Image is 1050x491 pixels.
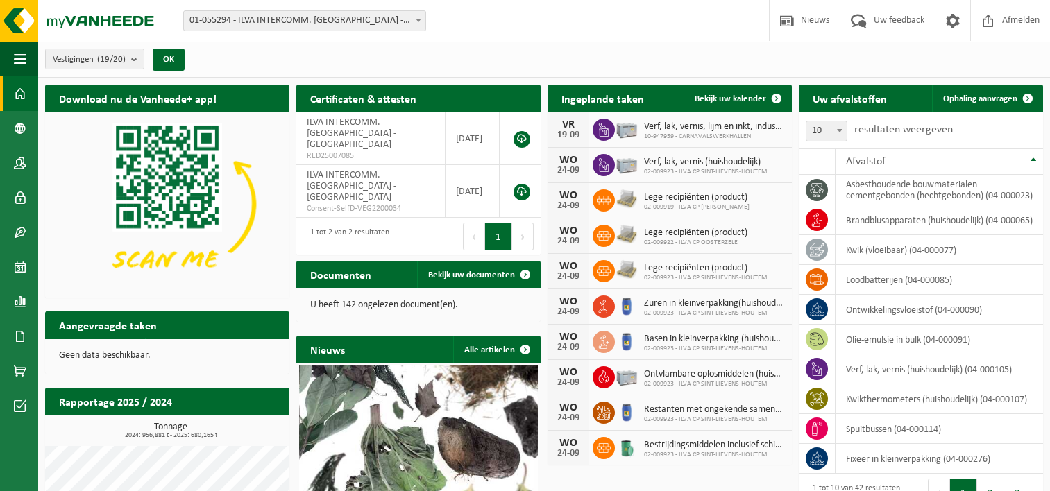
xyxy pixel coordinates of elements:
button: OK [153,49,185,71]
span: 02-009923 - ILVA CP SINT-LIEVENS-HOUTEM [644,451,785,459]
td: brandblusapparaten (huishoudelijk) (04-000065) [836,205,1043,235]
h2: Uw afvalstoffen [799,85,901,112]
td: ontwikkelingsvloeistof (04-000090) [836,295,1043,325]
span: 02-009923 - ILVA CP SINT-LIEVENS-HOUTEM [644,380,785,388]
a: Ophaling aanvragen [932,85,1042,112]
h2: Download nu de Vanheede+ app! [45,85,230,112]
div: WO [554,261,582,272]
span: RED25007085 [307,150,434,162]
div: WO [554,331,582,343]
div: 24-09 [554,201,582,211]
a: Bekijk rapportage [186,415,288,442]
td: asbesthoudende bouwmaterialen cementgebonden (hechtgebonden) (04-000023) [836,175,1043,205]
img: LP-PA-00000-WDN-11 [615,223,638,246]
img: PB-LB-0680-HPE-GY-11 [615,117,638,140]
p: Geen data beschikbaar. [59,351,276,361]
div: 24-09 [554,343,582,352]
span: Vestigingen [53,49,126,70]
button: Next [512,223,534,250]
div: 24-09 [554,449,582,458]
span: 01-055294 - ILVA INTERCOMM. EREMBODEGEM - EREMBODEGEM [184,11,425,31]
div: 24-09 [554,272,582,282]
span: Lege recipiënten (product) [644,263,768,274]
div: 24-09 [554,236,582,246]
img: PB-OT-0120-HPE-00-02 [615,399,638,423]
button: 1 [485,223,512,250]
span: Restanten met ongekende samenstelling (huishoudelijk) [644,404,785,415]
div: 24-09 [554,307,582,317]
h3: Tonnage [52,422,289,439]
a: Bekijk uw kalender [684,85,790,112]
h2: Aangevraagde taken [45,311,171,338]
img: LP-PA-00000-WDN-11 [615,187,638,211]
count: (19/20) [97,55,126,64]
div: WO [554,402,582,413]
td: verf, lak, vernis (huishoudelijk) (04-000105) [836,354,1043,384]
div: WO [554,190,582,201]
div: 1 tot 2 van 2 resultaten [303,221,389,252]
td: olie-emulsie in bulk (04-000091) [836,325,1043,354]
div: WO [554,296,582,307]
td: loodbatterijen (04-000085) [836,265,1043,295]
span: 02-009923 - ILVA CP SINT-LIEVENS-HOUTEM [644,274,768,282]
img: PB-OT-0200-MET-00-02 [615,435,638,458]
img: PB-OT-0120-HPE-00-02 [615,329,638,352]
span: 02-009923 - ILVA CP SINT-LIEVENS-HOUTEM [644,415,785,424]
span: 02-009923 - ILVA CP SINT-LIEVENS-HOUTEM [644,345,785,353]
h2: Certificaten & attesten [296,85,430,112]
h2: Rapportage 2025 / 2024 [45,388,186,415]
img: Download de VHEPlus App [45,112,289,295]
div: WO [554,367,582,378]
h2: Nieuws [296,336,359,363]
a: Alle artikelen [453,336,539,363]
a: Bekijk uw documenten [417,261,539,288]
button: Vestigingen(19/20) [45,49,144,69]
div: VR [554,119,582,130]
img: PB-LB-0680-HPE-GY-11 [615,364,638,388]
span: Bestrijdingsmiddelen inclusief schimmelwerende beschermingsmiddelen (huishoudeli... [644,440,785,451]
h2: Ingeplande taken [548,85,658,112]
td: spuitbussen (04-000114) [836,414,1043,444]
span: 10 [806,121,847,141]
span: 02-009923 - ILVA CP SINT-LIEVENS-HOUTEM [644,168,768,176]
span: Zuren in kleinverpakking(huishoudelijk) [644,298,785,309]
span: Lege recipiënten (product) [644,227,747,239]
td: fixeer in kleinverpakking (04-000276) [836,444,1043,474]
span: Verf, lak, vernis (huishoudelijk) [644,157,768,168]
span: Ontvlambare oplosmiddelen (huishoudelijk) [644,369,785,380]
span: Ophaling aanvragen [943,94,1017,103]
div: 19-09 [554,130,582,140]
div: 24-09 [554,413,582,423]
span: ILVA INTERCOMM. [GEOGRAPHIC_DATA] - [GEOGRAPHIC_DATA] [307,170,396,203]
div: WO [554,155,582,166]
span: 02-009923 - ILVA CP SINT-LIEVENS-HOUTEM [644,309,785,318]
span: Bekijk uw documenten [428,270,515,279]
p: U heeft 142 ongelezen document(en). [310,300,527,310]
img: LP-PA-00000-WDN-11 [615,258,638,282]
span: Basen in kleinverpakking (huishoudelijk) [644,334,785,345]
span: Lege recipiënten (product) [644,192,750,203]
span: Afvalstof [846,156,886,167]
span: Verf, lak, vernis, lijm en inkt, industrieel in kleinverpakking [644,121,785,132]
button: Previous [463,223,485,250]
label: resultaten weergeven [854,124,953,135]
div: WO [554,225,582,236]
span: 02-009919 - ILVA CP [PERSON_NAME] [644,203,750,212]
img: PB-OT-0120-HPE-00-02 [615,293,638,317]
div: 24-09 [554,378,582,388]
span: 01-055294 - ILVA INTERCOMM. EREMBODEGEM - EREMBODEGEM [183,10,426,31]
span: 10 [806,121,847,141]
span: Bekijk uw kalender [695,94,766,103]
span: ILVA INTERCOMM. [GEOGRAPHIC_DATA] - [GEOGRAPHIC_DATA] [307,117,396,150]
td: [DATE] [446,165,500,218]
div: 24-09 [554,166,582,175]
span: 2024: 956,881 t - 2025: 680,165 t [52,432,289,439]
h2: Documenten [296,261,385,288]
td: kwikthermometers (huishoudelijk) (04-000107) [836,384,1043,414]
span: 10-947959 - CARNAVALSWERKHALLEN [644,132,785,141]
td: [DATE] [446,112,500,165]
span: 02-009922 - ILVA CP OOSTERZELE [644,239,747,247]
img: PB-LB-0680-HPE-GY-11 [615,152,638,175]
span: Consent-SelfD-VEG2200034 [307,203,434,214]
td: kwik (vloeibaar) (04-000077) [836,235,1043,265]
